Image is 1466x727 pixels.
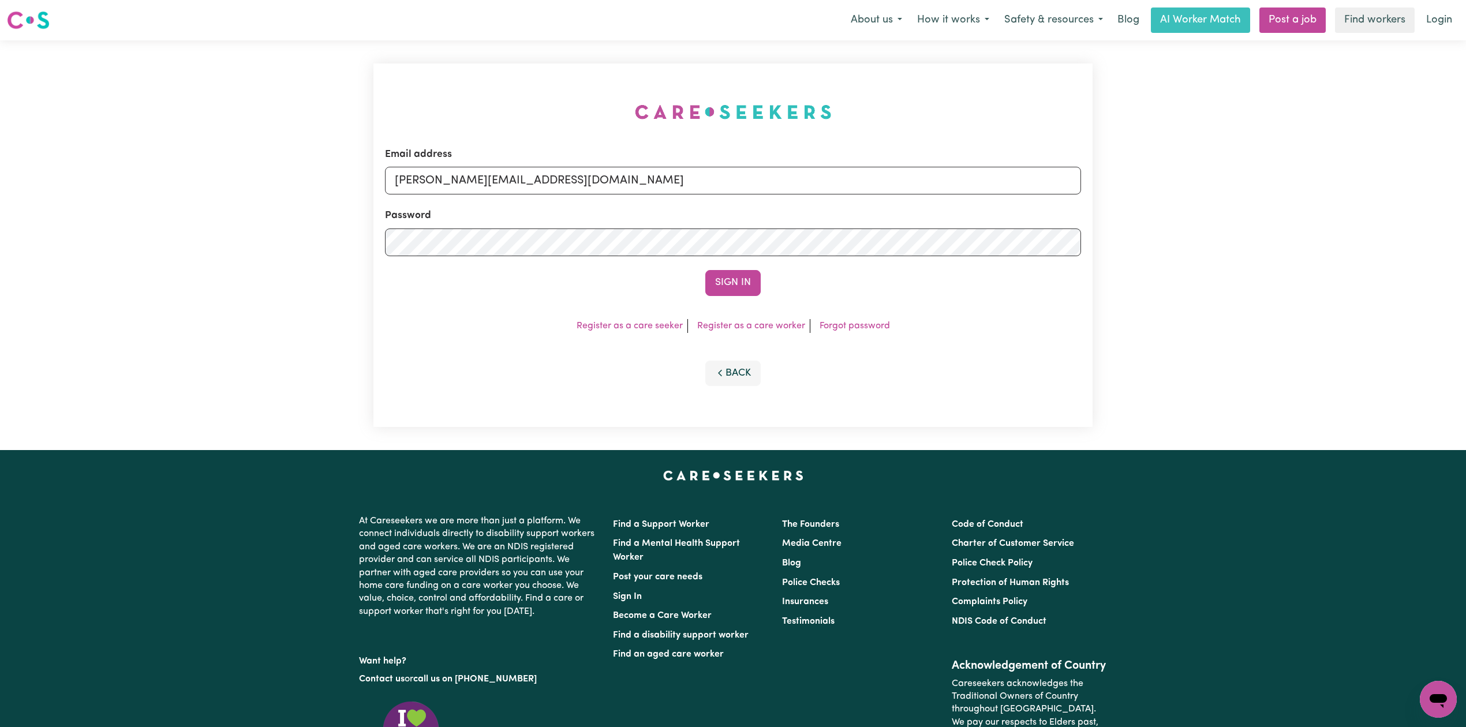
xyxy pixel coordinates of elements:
a: Testimonials [782,617,835,626]
a: Careseekers logo [7,7,50,33]
a: Register as a care worker [697,321,805,331]
a: Blog [782,559,801,568]
h2: Acknowledgement of Country [952,659,1107,673]
a: Sign In [613,592,642,601]
a: Police Checks [782,578,840,587]
a: Post a job [1259,8,1326,33]
a: Login [1419,8,1459,33]
a: Find a Support Worker [613,520,709,529]
a: Blog [1110,8,1146,33]
button: How it works [910,8,997,32]
img: Careseekers logo [7,10,50,31]
a: Find an aged care worker [613,650,724,659]
a: Media Centre [782,539,842,548]
a: Find a disability support worker [613,631,749,640]
a: Post your care needs [613,572,702,582]
a: Charter of Customer Service [952,539,1074,548]
a: Forgot password [820,321,890,331]
a: call us on [PHONE_NUMBER] [413,674,537,684]
p: or [359,668,599,690]
a: Find a Mental Health Support Worker [613,539,740,562]
button: Safety & resources [997,8,1110,32]
a: Police Check Policy [952,559,1033,568]
button: Back [705,361,761,386]
p: At Careseekers we are more than just a platform. We connect individuals directly to disability su... [359,510,599,623]
iframe: Button to launch messaging window [1420,681,1457,718]
p: Want help? [359,650,599,668]
a: Register as a care seeker [577,321,683,331]
button: About us [843,8,910,32]
a: Careseekers home page [663,471,803,480]
label: Email address [385,147,452,162]
a: Become a Care Worker [613,611,712,620]
label: Password [385,208,431,223]
a: Protection of Human Rights [952,578,1069,587]
a: Code of Conduct [952,520,1023,529]
a: Find workers [1335,8,1415,33]
a: Contact us [359,674,405,684]
a: Complaints Policy [952,597,1027,606]
a: The Founders [782,520,839,529]
input: Email address [385,167,1081,194]
a: AI Worker Match [1151,8,1250,33]
a: NDIS Code of Conduct [952,617,1046,626]
a: Insurances [782,597,828,606]
button: Sign In [705,270,761,295]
